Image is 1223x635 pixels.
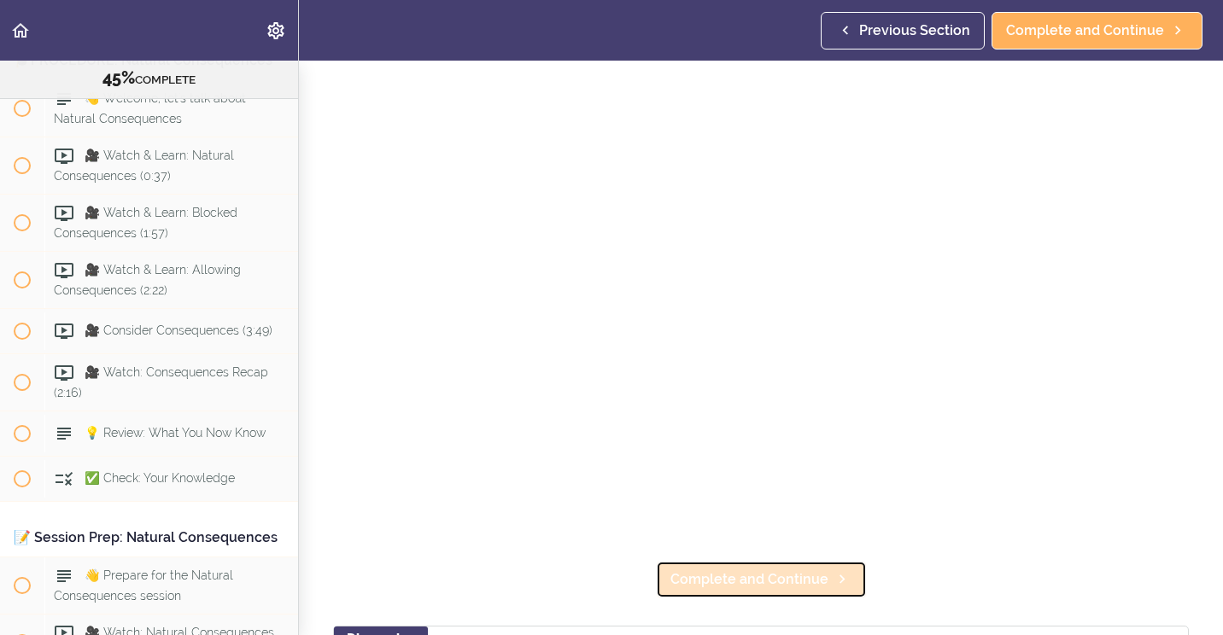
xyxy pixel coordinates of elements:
[54,263,241,296] span: 🎥 Watch & Learn: Allowing Consequences (2:22)
[10,20,31,41] svg: Back to course curriculum
[266,20,286,41] svg: Settings Menu
[821,12,985,50] a: Previous Section
[85,323,272,337] span: 🎥 Consider Consequences (3:49)
[102,67,135,88] span: 45%
[1006,20,1164,41] span: Complete and Continue
[85,471,235,485] span: ✅ Check: Your Knowledge
[54,206,237,239] span: 🎥 Watch & Learn: Blocked Consequences (1:57)
[670,569,828,590] span: Complete and Continue
[21,67,277,90] div: COMPLETE
[656,561,867,598] a: Complete and Continue
[859,20,970,41] span: Previous Section
[54,568,233,602] span: 👋 Prepare for the Natural Consequences session
[54,365,268,399] span: 🎥 Watch: Consequences Recap (2:16)
[54,149,234,182] span: 🎥 Watch & Learn: Natural Consequences (0:37)
[85,426,266,440] span: 💡 Review: What You Now Know
[333,52,1189,533] iframe: Video Player
[992,12,1203,50] a: Complete and Continue
[54,92,246,125] span: 👋 Welcome, let's talk about Natural Consequences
